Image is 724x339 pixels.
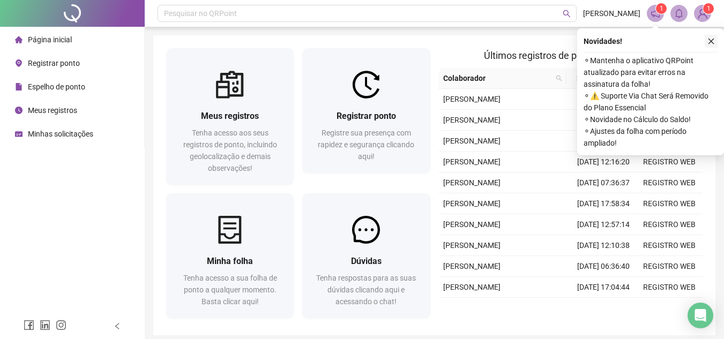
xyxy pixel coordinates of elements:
a: Registrar pontoRegistre sua presença com rapidez e segurança clicando aqui! [302,48,430,173]
span: notification [651,9,660,18]
img: 84045 [695,5,711,21]
td: REGISTRO WEB [637,172,703,193]
td: [DATE] 12:10:38 [571,235,637,256]
span: Meus registros [28,106,77,115]
span: Página inicial [28,35,72,44]
span: home [15,36,23,43]
span: [PERSON_NAME] [583,7,640,19]
span: [PERSON_NAME] [443,220,501,229]
td: [DATE] 17:04:44 [571,277,637,298]
span: [PERSON_NAME] [443,283,501,291]
span: Tenha acesso aos seus registros de ponto, incluindo geolocalização e demais observações! [183,129,277,172]
td: [DATE] 13:13:46 [571,298,637,319]
span: [PERSON_NAME] [443,95,501,103]
span: clock-circle [15,107,23,114]
td: REGISTRO WEB [637,277,703,298]
span: left [114,322,121,330]
span: schedule [15,130,23,138]
span: Tenha acesso a sua folha de ponto a qualquer momento. Basta clicar aqui! [183,274,277,306]
td: [DATE] 13:12:34 [571,131,637,152]
sup: Atualize o seu contato no menu Meus Dados [703,3,714,14]
span: Últimos registros de ponto sincronizados [484,50,657,61]
td: REGISTRO WEB [637,152,703,172]
span: Registre sua presença com rapidez e segurança clicando aqui! [318,129,414,161]
span: [PERSON_NAME] [443,137,501,145]
span: [PERSON_NAME] [443,178,501,187]
span: search [563,10,571,18]
span: file [15,83,23,91]
span: Espelho de ponto [28,82,85,91]
span: facebook [24,320,34,330]
span: search [556,75,562,81]
td: REGISTRO WEB [637,298,703,319]
span: Dúvidas [351,256,382,266]
span: [PERSON_NAME] [443,116,501,124]
span: Meus registros [201,111,259,121]
a: Minha folhaTenha acesso a sua folha de ponto a qualquer momento. Basta clicar aqui! [166,193,294,318]
span: Registrar ponto [337,111,396,121]
td: REGISTRO WEB [637,193,703,214]
td: [DATE] 06:36:40 [571,256,637,277]
sup: 1 [656,3,667,14]
span: ⚬ Novidade no Cálculo do Saldo! [584,114,718,125]
span: Data/Hora [571,72,617,84]
td: [DATE] 18:00:44 [571,110,637,131]
span: Novidades ! [584,35,622,47]
td: REGISTRO WEB [637,214,703,235]
span: search [554,70,564,86]
span: 1 [660,5,663,12]
td: [DATE] 07:36:37 [571,172,637,193]
span: linkedin [40,320,50,330]
span: [PERSON_NAME] [443,157,501,166]
span: Minhas solicitações [28,130,93,138]
th: Data/Hora [566,68,630,89]
td: [DATE] 12:16:20 [571,152,637,172]
span: [PERSON_NAME] [443,241,501,250]
td: [DATE] 17:58:34 [571,193,637,214]
span: ⚬ Mantenha o aplicativo QRPoint atualizado para evitar erros na assinatura da folha! [584,55,718,90]
span: Tenha respostas para as suas dúvidas clicando aqui e acessando o chat! [316,274,416,306]
a: DúvidasTenha respostas para as suas dúvidas clicando aqui e acessando o chat! [302,193,430,318]
span: Colaborador [443,72,552,84]
span: close [707,37,715,45]
td: [DATE] 12:57:14 [571,214,637,235]
span: ⚬ Ajustes da folha com período ampliado! [584,125,718,149]
td: [DATE] 07:25:31 [571,89,637,110]
span: ⚬ ⚠️ Suporte Via Chat Será Removido do Plano Essencial [584,90,718,114]
span: 1 [707,5,711,12]
div: Open Intercom Messenger [688,303,713,328]
span: Minha folha [207,256,253,266]
a: Meus registrosTenha acesso aos seus registros de ponto, incluindo geolocalização e demais observa... [166,48,294,185]
td: REGISTRO WEB [637,256,703,277]
span: environment [15,59,23,67]
span: [PERSON_NAME] [443,199,501,208]
span: instagram [56,320,66,330]
span: [PERSON_NAME] [443,262,501,270]
td: REGISTRO WEB [637,235,703,256]
span: bell [674,9,684,18]
span: Registrar ponto [28,59,80,67]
